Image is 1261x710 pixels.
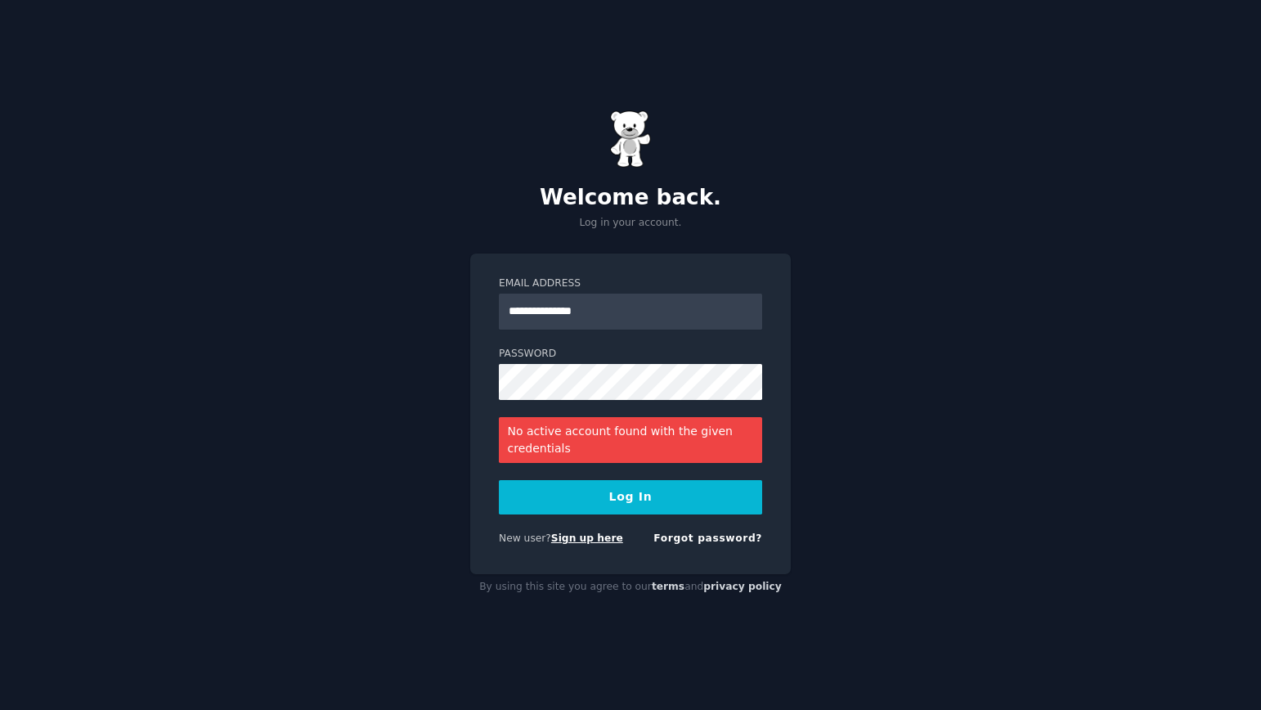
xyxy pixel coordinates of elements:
[470,185,791,211] h2: Welcome back.
[499,276,762,291] label: Email Address
[551,532,623,544] a: Sign up here
[703,581,782,592] a: privacy policy
[470,574,791,600] div: By using this site you agree to our and
[653,532,762,544] a: Forgot password?
[499,417,762,463] div: No active account found with the given credentials
[470,216,791,231] p: Log in your account.
[610,110,651,168] img: Gummy Bear
[499,347,762,362] label: Password
[499,532,551,544] span: New user?
[499,480,762,515] button: Log In
[652,581,684,592] a: terms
